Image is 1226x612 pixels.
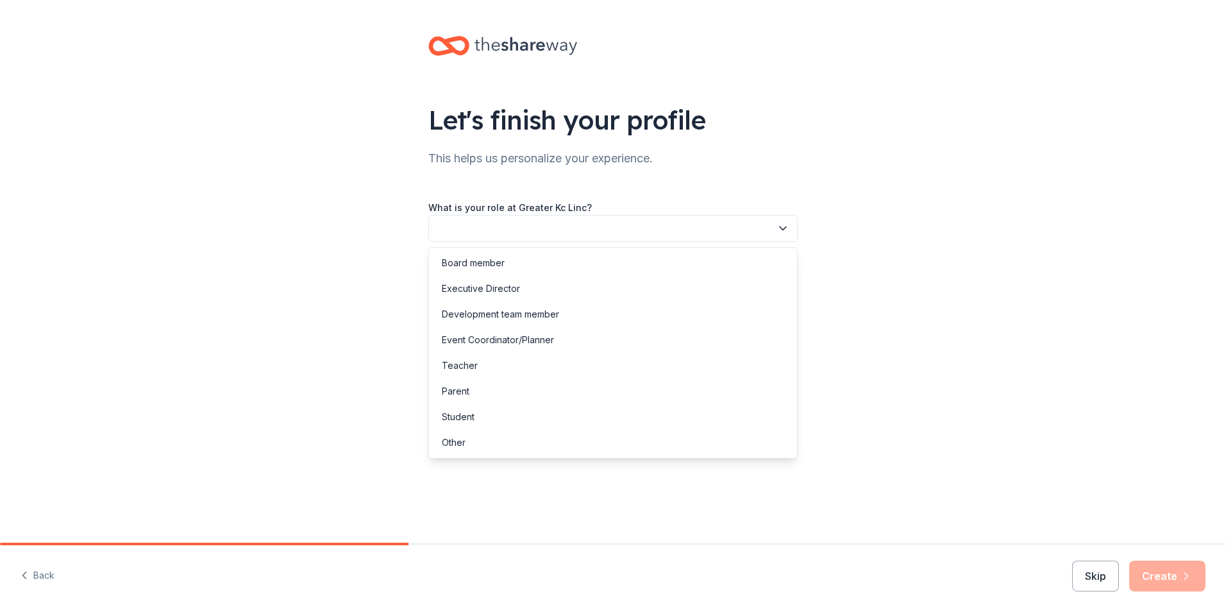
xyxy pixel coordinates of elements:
div: Parent [442,384,469,399]
div: Development team member [442,307,559,322]
div: Executive Director [442,281,520,296]
div: Event Coordinator/Planner [442,332,554,348]
div: Student [442,409,474,425]
div: Other [442,435,466,450]
div: Teacher [442,358,478,373]
div: Board member [442,255,505,271]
